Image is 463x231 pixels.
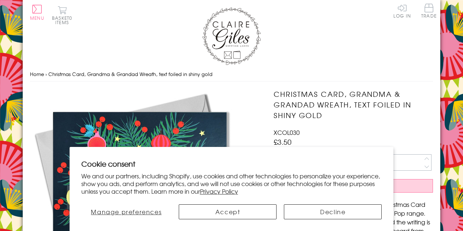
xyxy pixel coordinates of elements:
[30,67,433,82] nav: breadcrumbs
[274,128,300,137] span: XCOL030
[274,137,292,147] span: £3.50
[81,172,382,195] p: We and our partners, including Shopify, use cookies and other technologies to personalize your ex...
[284,204,382,219] button: Decline
[91,207,162,216] span: Manage preferences
[179,204,277,219] button: Accept
[45,71,47,77] span: ›
[421,4,437,19] a: Trade
[81,159,382,169] h2: Cookie consent
[421,4,437,18] span: Trade
[274,89,433,120] h1: Christmas Card, Grandma & Grandad Wreath, text foiled in shiny gold
[30,71,44,77] a: Home
[55,15,72,26] span: 0 items
[81,204,171,219] button: Manage preferences
[30,5,44,20] button: Menu
[202,7,261,65] img: Claire Giles Greetings Cards
[52,6,72,24] button: Basket0 items
[30,15,44,21] span: Menu
[48,71,212,77] span: Christmas Card, Grandma & Grandad Wreath, text foiled in shiny gold
[200,187,238,196] a: Privacy Policy
[393,4,411,18] a: Log In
